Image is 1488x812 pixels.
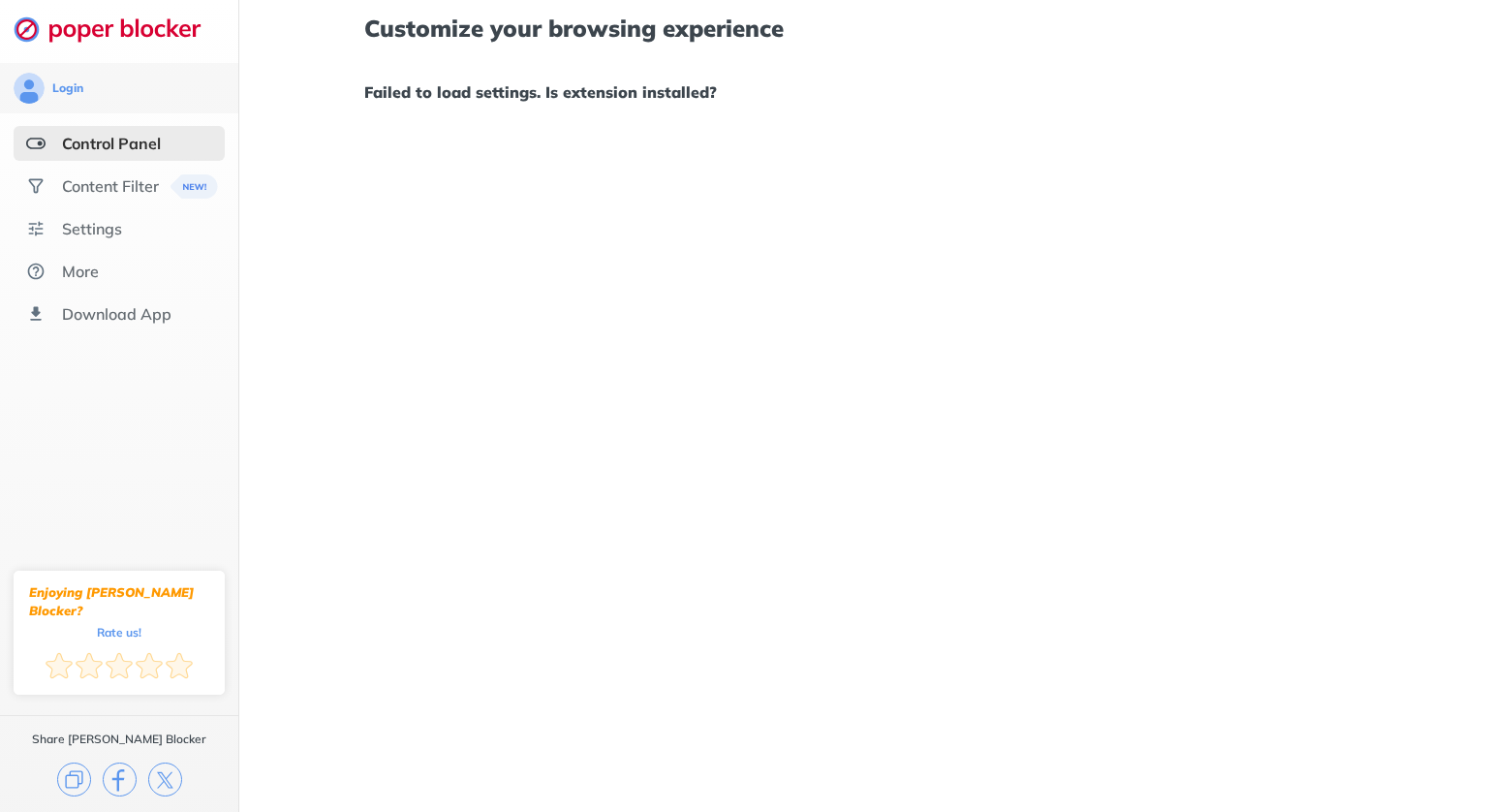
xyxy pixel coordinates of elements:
div: Rate us! [97,628,141,637]
div: Enjoying [PERSON_NAME] Blocker? [29,583,209,620]
div: More [62,262,99,281]
img: facebook.svg [103,763,137,796]
img: download-app.svg [26,304,46,324]
img: copy.svg [57,763,91,796]
div: Share [PERSON_NAME] Blocker [32,732,206,747]
img: menuBanner.svg [170,174,218,199]
h1: Failed to load settings. Is extension installed? [364,79,1363,105]
div: Download App [62,304,171,324]
div: Settings [62,219,122,238]
h1: Customize your browsing experience [364,16,1363,41]
img: social.svg [26,176,46,196]
img: avatar.svg [14,73,45,104]
img: about.svg [26,262,46,281]
div: Content Filter [62,176,159,196]
img: settings.svg [26,219,46,238]
img: logo-webpage.svg [14,16,222,43]
img: x.svg [148,763,182,796]
div: Login [52,80,83,96]
div: Control Panel [62,134,161,153]
img: features-selected.svg [26,134,46,153]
